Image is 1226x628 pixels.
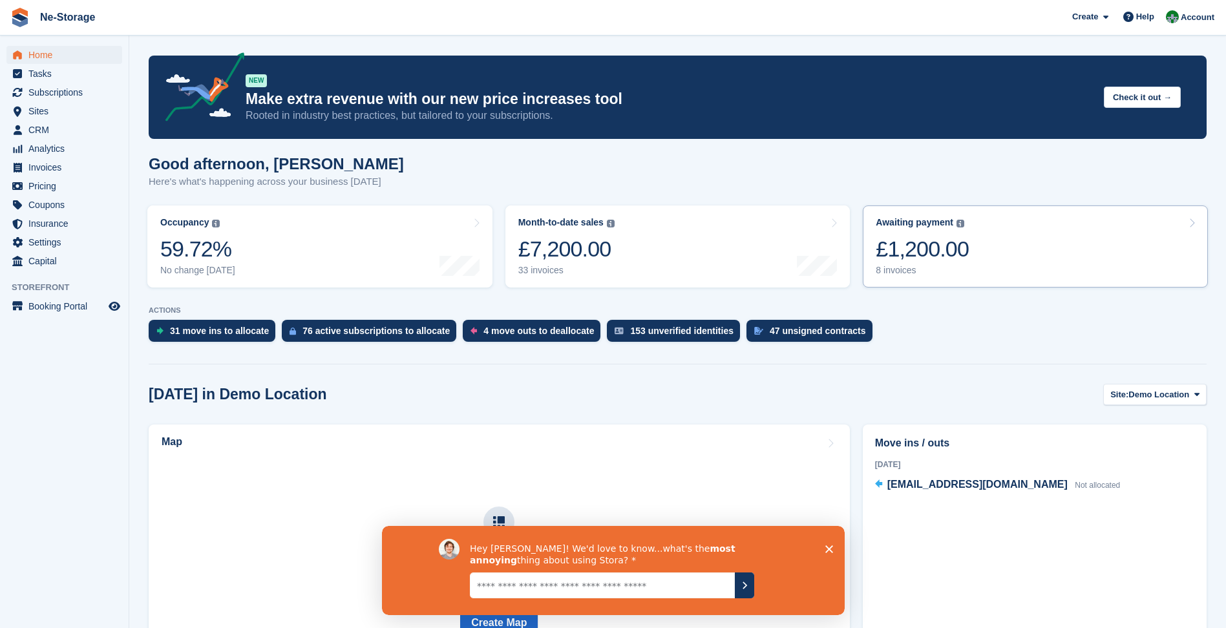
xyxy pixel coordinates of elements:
div: 4 move outs to deallocate [483,326,594,336]
span: Coupons [28,196,106,214]
span: Sites [28,102,106,120]
span: Invoices [28,158,106,176]
img: verify_identity-adf6edd0f0f0b5bbfe63781bf79b02c33cf7c696d77639b501bdc392416b5a36.svg [615,327,624,335]
a: menu [6,233,122,251]
img: map-icn-33ee37083ee616e46c38cad1a60f524a97daa1e2b2c8c0bc3eb3415660979fc1.svg [493,516,505,528]
div: Awaiting payment [876,217,953,228]
span: Help [1136,10,1154,23]
a: 31 move ins to allocate [149,320,282,348]
img: stora-icon-8386f47178a22dfd0bd8f6a31ec36ba5ce8667c1dd55bd0f319d3a0aa187defe.svg [10,8,30,27]
p: ACTIONS [149,306,1207,315]
h1: Good afternoon, [PERSON_NAME] [149,155,404,173]
span: Settings [28,233,106,251]
span: Create [1072,10,1098,23]
div: 47 unsigned contracts [770,326,866,336]
img: contract_signature_icon-13c848040528278c33f63329250d36e43548de30e8caae1d1a13099fd9432cc5.svg [754,327,763,335]
img: price-adjustments-announcement-icon-8257ccfd72463d97f412b2fc003d46551f7dbcb40ab6d574587a9cd5c0d94... [154,52,245,126]
a: menu [6,297,122,315]
iframe: Survey by David from Stora [382,526,845,615]
span: Storefront [12,281,129,294]
p: Rooted in industry best practices, but tailored to your subscriptions. [246,109,1094,123]
h2: [DATE] in Demo Location [149,386,327,403]
img: icon-info-grey-7440780725fd019a000dd9b08b2336e03edf1995a4989e88bcd33f0948082b44.svg [212,220,220,227]
span: Demo Location [1128,388,1189,401]
div: 31 move ins to allocate [170,326,269,336]
a: menu [6,121,122,139]
div: 33 invoices [518,265,615,276]
a: Preview store [107,298,122,314]
div: 8 invoices [876,265,969,276]
div: 59.72% [160,236,235,262]
a: [EMAIL_ADDRESS][DOMAIN_NAME] Not allocated [875,477,1121,494]
a: menu [6,102,122,120]
span: Account [1181,11,1214,24]
span: Not allocated [1075,481,1120,490]
div: Occupancy [160,217,209,228]
span: Tasks [28,65,106,83]
a: 76 active subscriptions to allocate [282,320,463,348]
a: menu [6,83,122,101]
a: Occupancy 59.72% No change [DATE] [147,205,492,288]
span: Insurance [28,215,106,233]
p: Here's what's happening across your business [DATE] [149,174,404,189]
span: Capital [28,252,106,270]
a: menu [6,252,122,270]
span: CRM [28,121,106,139]
a: menu [6,158,122,176]
div: 153 unverified identities [630,326,734,336]
img: move_outs_to_deallocate_icon-f764333ba52eb49d3ac5e1228854f67142a1ed5810a6f6cc68b1a99e826820c5.svg [470,327,477,335]
img: icon-info-grey-7440780725fd019a000dd9b08b2336e03edf1995a4989e88bcd33f0948082b44.svg [607,220,615,227]
img: active_subscription_to_allocate_icon-d502201f5373d7db506a760aba3b589e785aa758c864c3986d89f69b8ff3... [290,327,296,335]
span: Booking Portal [28,297,106,315]
h2: Map [162,436,182,448]
a: menu [6,196,122,214]
span: Subscriptions [28,83,106,101]
div: NEW [246,74,267,87]
div: Month-to-date sales [518,217,604,228]
div: No change [DATE] [160,265,235,276]
img: icon-info-grey-7440780725fd019a000dd9b08b2336e03edf1995a4989e88bcd33f0948082b44.svg [956,220,964,227]
button: Site: Demo Location [1103,384,1207,405]
a: Awaiting payment £1,200.00 8 invoices [863,205,1208,288]
div: [DATE] [875,459,1194,470]
span: Site: [1110,388,1128,401]
span: Home [28,46,106,64]
a: 4 move outs to deallocate [463,320,607,348]
div: £7,200.00 [518,236,615,262]
p: Make extra revenue with our new price increases tool [246,90,1094,109]
a: 153 unverified identities [607,320,746,348]
img: move_ins_to_allocate_icon-fdf77a2bb77ea45bf5b3d319d69a93e2d87916cf1d5bf7949dd705db3b84f3ca.svg [156,327,164,335]
h2: Move ins / outs [875,435,1194,451]
a: menu [6,177,122,195]
a: menu [6,65,122,83]
a: menu [6,140,122,158]
img: Charlotte Nesbitt [1166,10,1179,23]
div: 76 active subscriptions to allocate [302,326,450,336]
span: Analytics [28,140,106,158]
a: menu [6,46,122,64]
button: Check it out → [1104,87,1181,108]
span: Pricing [28,177,106,195]
a: Month-to-date sales £7,200.00 33 invoices [505,205,851,288]
a: Ne-Storage [35,6,100,28]
span: [EMAIL_ADDRESS][DOMAIN_NAME] [887,479,1068,490]
div: £1,200.00 [876,236,969,262]
a: menu [6,215,122,233]
a: 47 unsigned contracts [746,320,879,348]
